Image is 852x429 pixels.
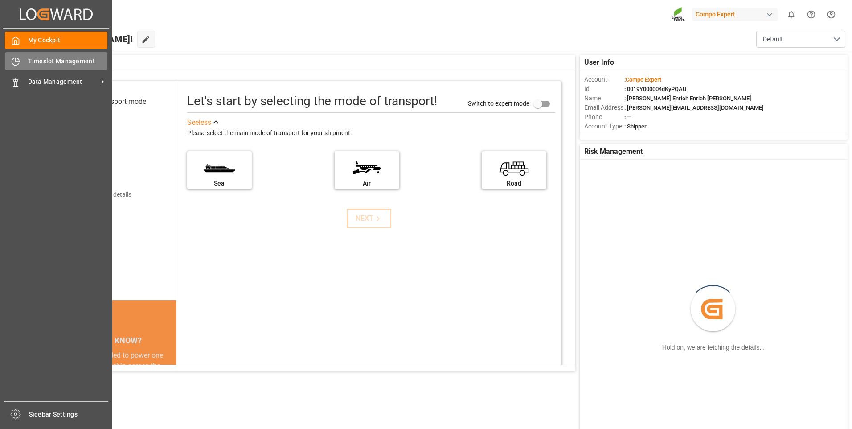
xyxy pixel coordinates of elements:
span: : — [624,114,631,120]
div: Road [486,179,542,188]
span: : 0019Y000004dKyPQAU [624,86,687,92]
a: Timeslot Management [5,52,107,70]
span: User Info [584,57,614,68]
span: Data Management [28,77,98,87]
div: Let's start by selecting the mode of transport! [187,92,437,111]
span: Id [584,84,624,94]
span: Name [584,94,624,103]
span: Default [763,35,783,44]
div: Sea [192,179,247,188]
span: My Cockpit [28,36,108,45]
button: NEXT [347,209,391,228]
span: Compo Expert [626,76,661,83]
div: Hold on, we are fetching the details... [662,343,765,352]
span: : [624,76,661,83]
div: Air [339,179,395,188]
button: Compo Expert [692,6,781,23]
div: Compo Expert [692,8,778,21]
span: Sidebar Settings [29,410,109,419]
span: Switch to expert mode [468,99,529,107]
span: Hello [PERSON_NAME]! [37,31,133,48]
span: : Shipper [624,123,647,130]
span: Account Type [584,122,624,131]
span: Timeslot Management [28,57,108,66]
button: show 0 new notifications [781,4,801,25]
img: Screenshot%202023-09-29%20at%2010.02.21.png_1712312052.png [672,7,686,22]
span: Phone [584,112,624,122]
button: Help Center [801,4,821,25]
button: open menu [756,31,845,48]
a: My Cockpit [5,32,107,49]
span: Account [584,75,624,84]
button: next slide / item [164,350,176,425]
span: : [PERSON_NAME][EMAIL_ADDRESS][DOMAIN_NAME] [624,104,764,111]
div: Add shipping details [76,190,131,199]
span: Risk Management [584,146,643,157]
div: See less [187,117,211,128]
div: NEXT [356,213,383,224]
span: : [PERSON_NAME] Enrich Enrich [PERSON_NAME] [624,95,751,102]
span: Email Address [584,103,624,112]
div: Please select the main mode of transport for your shipment. [187,128,555,139]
